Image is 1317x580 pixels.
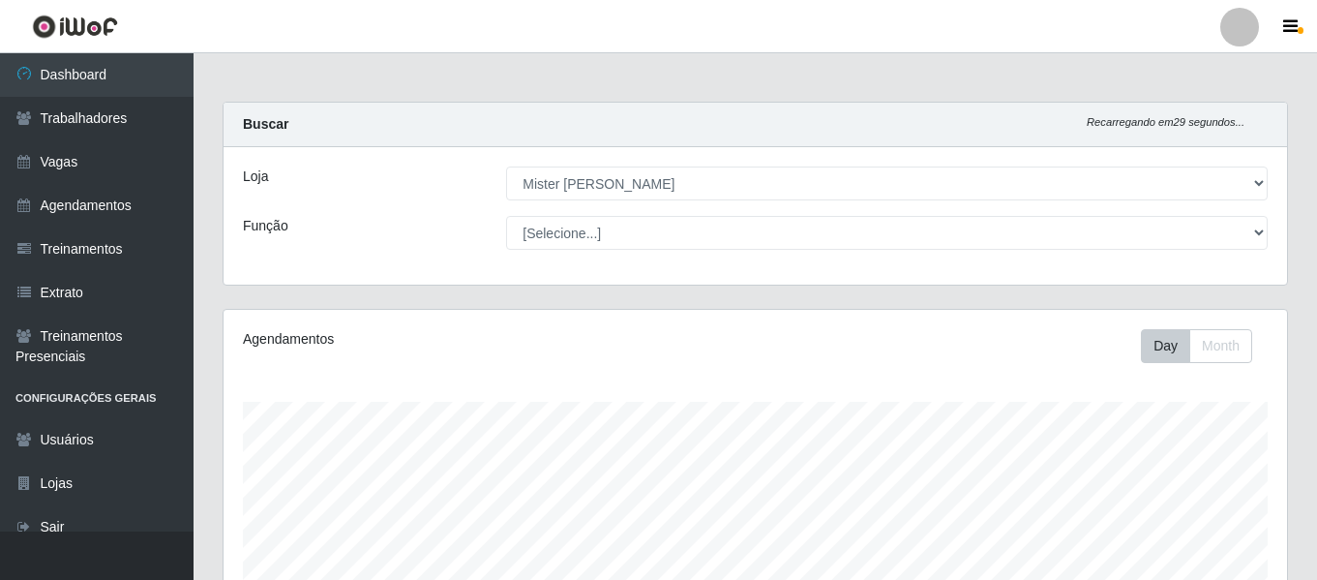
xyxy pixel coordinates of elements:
[1189,329,1252,363] button: Month
[1087,116,1244,128] i: Recarregando em 29 segundos...
[32,15,118,39] img: CoreUI Logo
[1141,329,1268,363] div: Toolbar with button groups
[243,116,288,132] strong: Buscar
[243,329,653,350] div: Agendamentos
[243,167,268,187] label: Loja
[243,216,288,236] label: Função
[1141,329,1252,363] div: First group
[1141,329,1190,363] button: Day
